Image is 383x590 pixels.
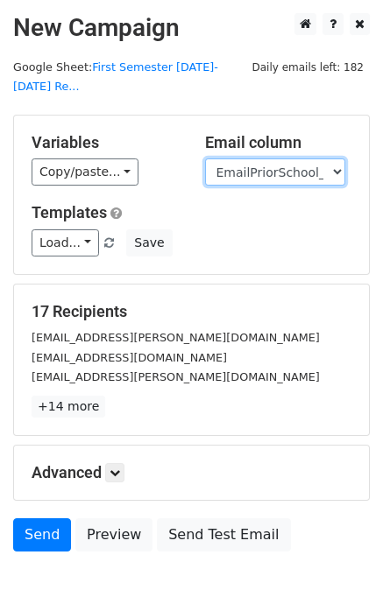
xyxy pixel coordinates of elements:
[32,203,107,221] a: Templates
[13,60,218,94] a: First Semester [DATE]-[DATE] Re...
[295,506,383,590] iframe: Chat Widget
[245,60,370,74] a: Daily emails left: 182
[13,13,370,43] h2: New Campaign
[32,351,227,364] small: [EMAIL_ADDRESS][DOMAIN_NAME]
[32,158,138,186] a: Copy/paste...
[32,370,320,383] small: [EMAIL_ADDRESS][PERSON_NAME][DOMAIN_NAME]
[13,518,71,551] a: Send
[32,463,351,482] h5: Advanced
[32,331,320,344] small: [EMAIL_ADDRESS][PERSON_NAME][DOMAIN_NAME]
[157,518,290,551] a: Send Test Email
[32,396,105,418] a: +14 more
[13,60,218,94] small: Google Sheet:
[32,302,351,321] h5: 17 Recipients
[126,229,172,256] button: Save
[205,133,352,152] h5: Email column
[32,229,99,256] a: Load...
[75,518,152,551] a: Preview
[245,58,370,77] span: Daily emails left: 182
[32,133,179,152] h5: Variables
